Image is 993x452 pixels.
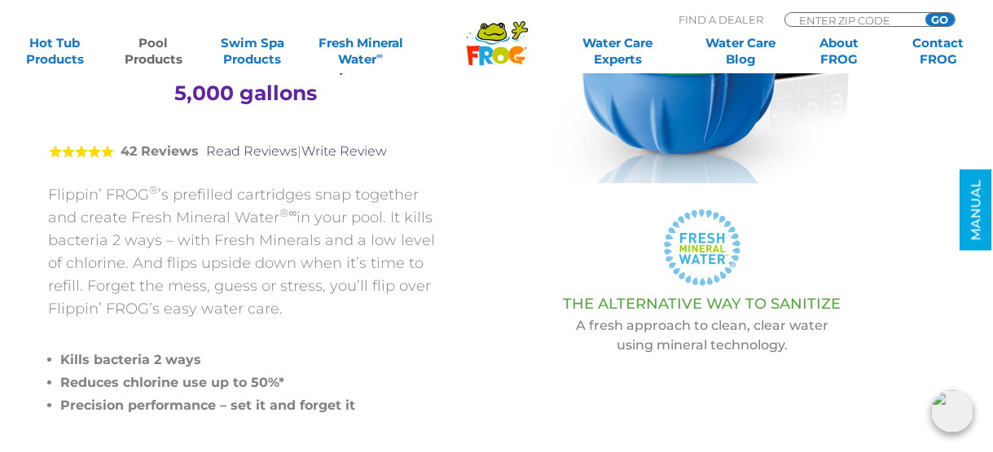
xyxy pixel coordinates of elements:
[931,390,973,432] img: openIcon
[679,12,763,27] p: Find A Dealer
[49,183,444,320] p: Flippin’ FROG ’s prefilled cartridges snap together and create Fresh Mineral Water in your pool. ...
[49,120,444,183] div: |
[214,35,291,68] a: Swim SpaProducts
[121,143,200,159] strong: 42 Reviews
[69,50,424,108] h3: Easiest Pool Sanitizer 2,000 - 5,000 gallons
[61,371,444,394] li: Reduces chlorine use up to 50%*
[207,143,298,159] a: Read Reviews
[16,35,93,68] a: Hot TubProducts
[115,35,191,68] a: PoolProducts
[925,13,955,26] input: GO
[485,296,921,312] h3: THE ALTERNATIVE WAY TO SANITIZE
[485,316,921,355] p: A fresh approach to clean, clear water using mineral technology.
[797,13,907,27] input: Zip Code Form
[150,183,159,196] sup: ®
[556,35,680,68] a: Water CareExperts
[61,394,444,417] li: Precision performance – set it and forget it
[61,349,444,371] li: Kills bacteria 2 ways
[960,170,992,251] a: MANUAL
[302,143,388,159] a: Write Review
[376,50,383,61] sup: ∞
[900,35,977,68] a: ContactFROG
[49,145,114,158] span: 5
[280,206,297,219] sup: ®∞
[702,35,779,68] a: Water CareBlog
[313,35,409,68] a: Fresh MineralWater∞
[801,35,877,68] a: AboutFROG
